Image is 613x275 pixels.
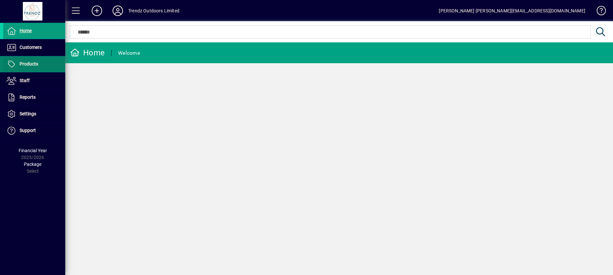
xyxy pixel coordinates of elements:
[128,6,179,16] div: Trendz Outdoors Limited
[20,61,38,66] span: Products
[20,78,30,83] span: Staff
[20,45,42,50] span: Customers
[70,48,105,58] div: Home
[3,56,65,72] a: Products
[20,111,36,116] span: Settings
[3,39,65,56] a: Customers
[3,106,65,122] a: Settings
[20,28,32,33] span: Home
[20,128,36,133] span: Support
[3,123,65,139] a: Support
[19,148,47,153] span: Financial Year
[592,1,605,22] a: Knowledge Base
[439,6,585,16] div: [PERSON_NAME] [PERSON_NAME][EMAIL_ADDRESS][DOMAIN_NAME]
[3,89,65,106] a: Reports
[86,5,107,17] button: Add
[118,48,140,58] div: Welcome
[24,162,41,167] span: Package
[3,73,65,89] a: Staff
[20,94,36,100] span: Reports
[107,5,128,17] button: Profile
